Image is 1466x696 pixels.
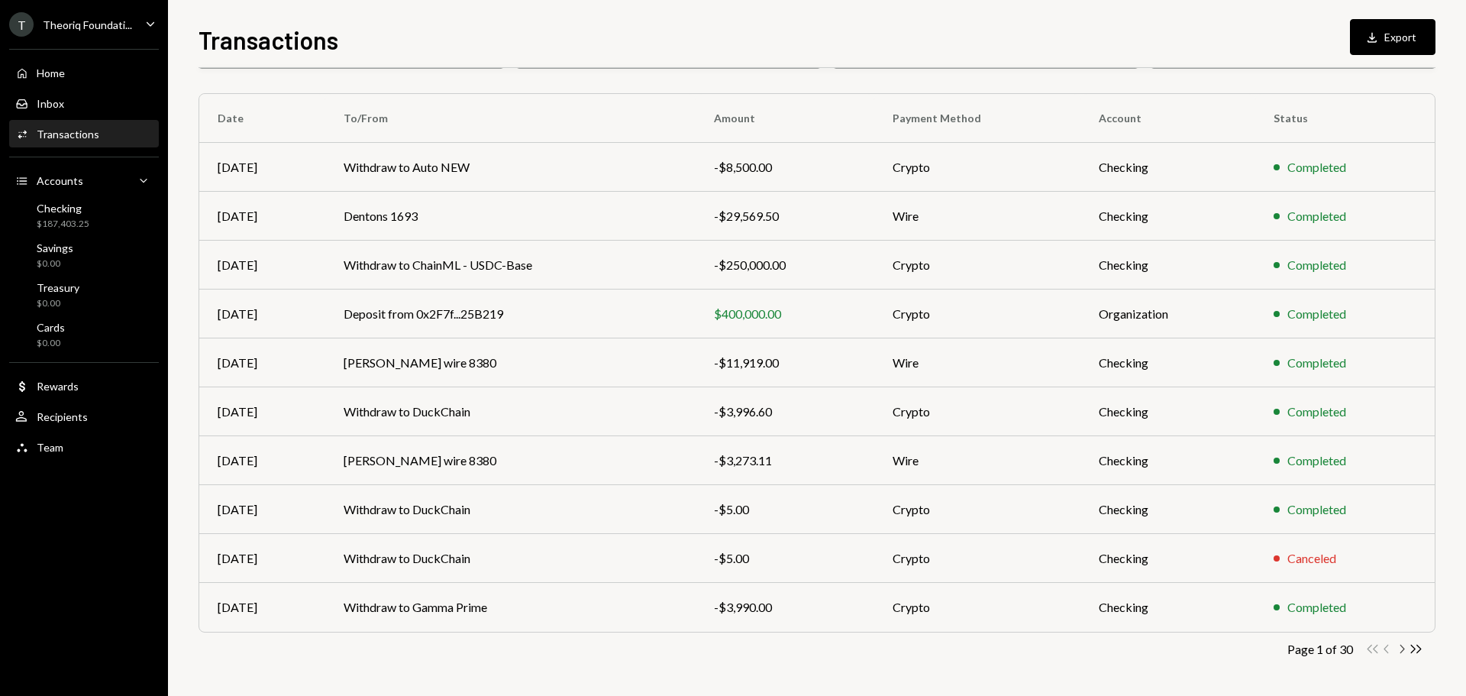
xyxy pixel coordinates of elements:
td: Checking [1080,583,1255,632]
td: [PERSON_NAME] wire 8380 [325,436,696,485]
td: Wire [874,436,1080,485]
div: Completed [1287,305,1346,323]
div: $0.00 [37,257,73,270]
td: [PERSON_NAME] wire 8380 [325,338,696,387]
td: Withdraw to Gamma Prime [325,583,696,632]
a: Team [9,433,159,461]
div: -$29,569.50 [714,207,856,225]
td: Crypto [874,485,1080,534]
td: Crypto [874,583,1080,632]
div: [DATE] [218,598,307,617]
div: Completed [1287,158,1346,176]
th: Payment Method [874,94,1080,143]
th: Amount [696,94,874,143]
td: Crypto [874,143,1080,192]
div: -$11,919.00 [714,354,856,372]
div: -$3,990.00 [714,598,856,617]
td: Checking [1080,338,1255,387]
th: Date [199,94,325,143]
div: Checking [37,202,89,215]
div: Rewards [37,380,79,393]
div: -$250,000.00 [714,256,856,274]
td: Checking [1080,534,1255,583]
td: Deposit from 0x2F7f...25B219 [325,290,696,338]
div: Transactions [37,128,99,141]
div: [DATE] [218,403,307,421]
td: Withdraw to Auto NEW [325,143,696,192]
div: Accounts [37,174,83,187]
a: Rewards [9,372,159,400]
td: Checking [1080,143,1255,192]
div: [DATE] [218,256,307,274]
div: Canceled [1287,549,1336,568]
a: Savings$0.00 [9,237,159,274]
td: Withdraw to DuckChain [325,387,696,436]
div: Team [37,441,63,454]
div: Savings [37,241,73,254]
div: $0.00 [37,297,79,310]
div: Completed [1287,207,1346,225]
div: Page 1 of 30 [1287,642,1353,656]
a: Transactions [9,120,159,147]
div: Completed [1287,452,1346,470]
button: Export [1350,19,1435,55]
td: Checking [1080,387,1255,436]
div: -$5.00 [714,549,856,568]
div: $0.00 [37,337,65,350]
div: -$3,996.60 [714,403,856,421]
td: Withdraw to ChainML - USDC-Base [325,241,696,290]
a: Checking$187,403.25 [9,197,159,234]
div: [DATE] [218,354,307,372]
div: Inbox [37,97,64,110]
div: $400,000.00 [714,305,856,323]
a: Cards$0.00 [9,316,159,353]
div: [DATE] [218,158,307,176]
div: Theoriq Foundati... [43,18,132,31]
td: Withdraw to DuckChain [325,534,696,583]
th: Status [1255,94,1435,143]
div: [DATE] [218,500,307,519]
div: [DATE] [218,305,307,323]
td: Checking [1080,485,1255,534]
td: Crypto [874,387,1080,436]
div: Home [37,66,65,79]
div: Completed [1287,500,1346,519]
div: Completed [1287,354,1346,372]
td: Checking [1080,241,1255,290]
td: Withdraw to DuckChain [325,485,696,534]
h1: Transactions [199,24,338,55]
td: Checking [1080,436,1255,485]
th: To/From [325,94,696,143]
div: -$3,273.11 [714,452,856,470]
div: [DATE] [218,452,307,470]
td: Crypto [874,534,1080,583]
div: [DATE] [218,549,307,568]
div: Completed [1287,403,1346,421]
td: Crypto [874,241,1080,290]
div: -$5.00 [714,500,856,519]
div: Completed [1287,598,1346,617]
a: Accounts [9,167,159,194]
a: Home [9,59,159,86]
a: Inbox [9,89,159,117]
td: Wire [874,192,1080,241]
div: $187,403.25 [37,218,89,231]
a: Recipients [9,403,159,430]
td: Wire [874,338,1080,387]
div: -$8,500.00 [714,158,856,176]
td: Dentons 1693 [325,192,696,241]
td: Organization [1080,290,1255,338]
div: Completed [1287,256,1346,274]
div: Recipients [37,410,88,423]
div: Treasury [37,281,79,294]
a: Treasury$0.00 [9,277,159,313]
div: T [9,12,34,37]
td: Crypto [874,290,1080,338]
td: Checking [1080,192,1255,241]
th: Account [1080,94,1255,143]
div: Cards [37,321,65,334]
div: [DATE] [218,207,307,225]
